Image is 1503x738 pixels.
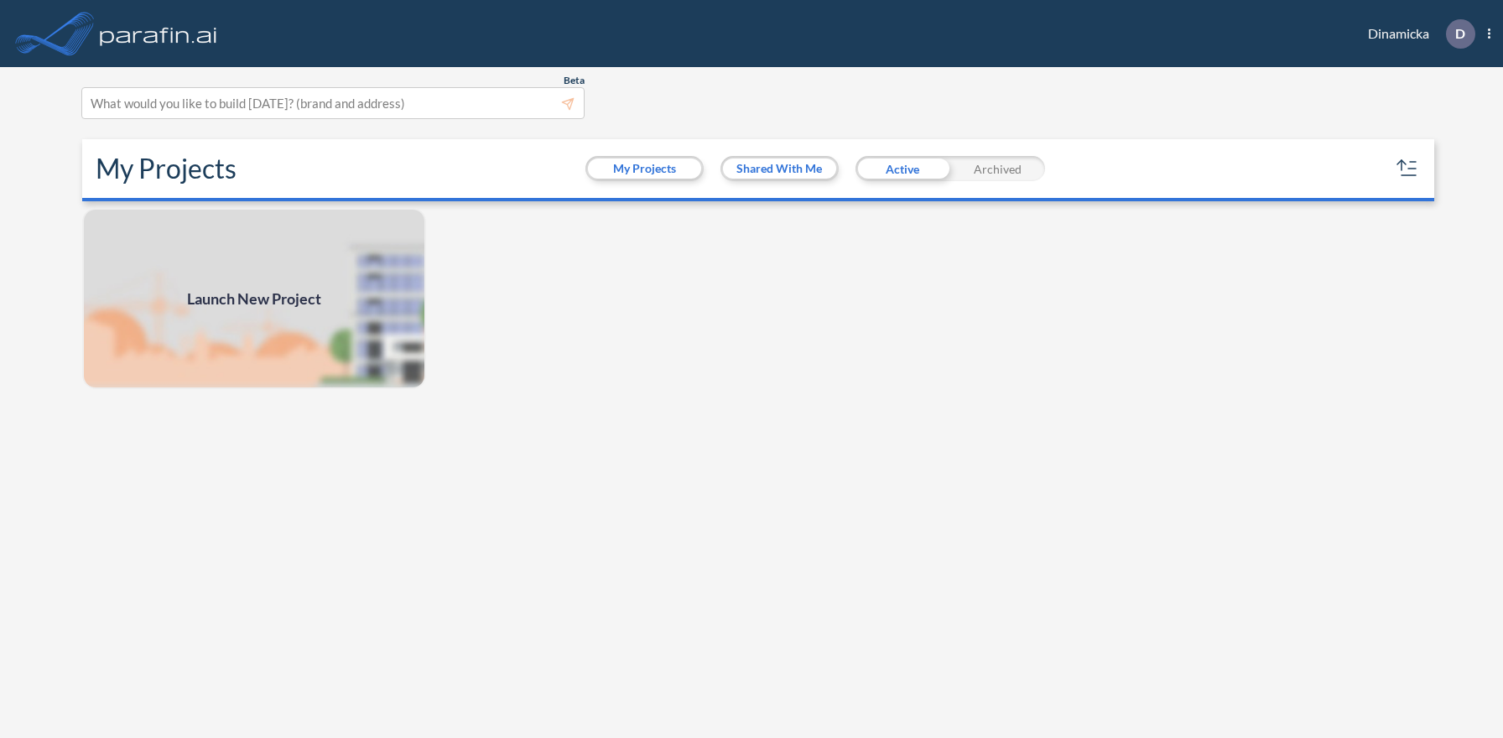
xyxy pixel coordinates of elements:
div: Dinamicka [1343,19,1490,49]
button: My Projects [588,159,701,179]
div: Archived [950,156,1045,181]
button: Shared With Me [723,159,836,179]
span: Beta [564,74,585,87]
img: add [82,208,426,389]
span: Launch New Project [187,288,321,310]
div: Active [856,156,950,181]
h2: My Projects [96,153,237,184]
button: sort [1394,155,1421,182]
img: logo [96,17,221,50]
p: D [1455,26,1465,41]
a: Launch New Project [82,208,426,389]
